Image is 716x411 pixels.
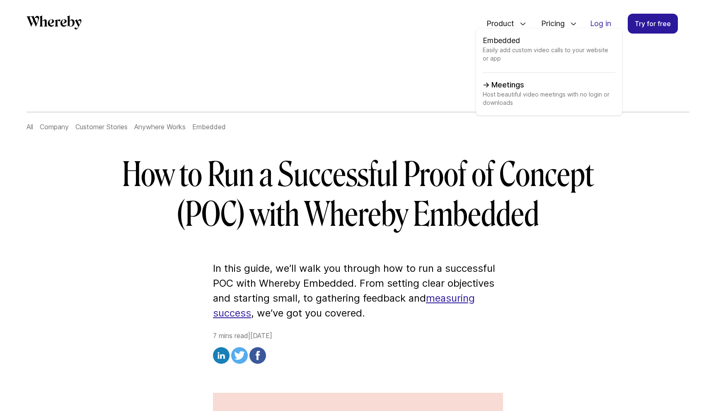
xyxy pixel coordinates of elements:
img: facebook [249,347,266,364]
span: Pricing [533,10,567,37]
a: Anywhere Works [134,123,186,131]
span: Easily add custom video calls to your website or app [483,46,615,73]
a: EmbeddedEasily add custom video calls to your website or app [483,35,615,73]
span: Product [478,10,516,37]
svg: Whereby [27,15,82,29]
a: Try for free [628,14,678,34]
h1: How to Run a Successful Proof of Concept (POC) with Whereby Embedded [119,155,597,235]
p: In this guide, we’ll walk you through how to run a successful POC with Whereby Embedded. From set... [213,261,503,321]
a: Company [40,123,69,131]
span: Host beautiful video meetings with no login or downloads [483,90,615,109]
div: 7 mins read | [DATE] [213,331,503,366]
img: twitter [231,347,248,364]
img: linkedin [213,347,230,364]
a: Customer Stories [75,123,128,131]
a: Log in [583,14,618,33]
a: MeetingsHost beautiful video meetings with no login or downloads [483,80,615,109]
a: Embedded [192,123,226,131]
a: Whereby [27,15,82,32]
a: All [27,123,33,131]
